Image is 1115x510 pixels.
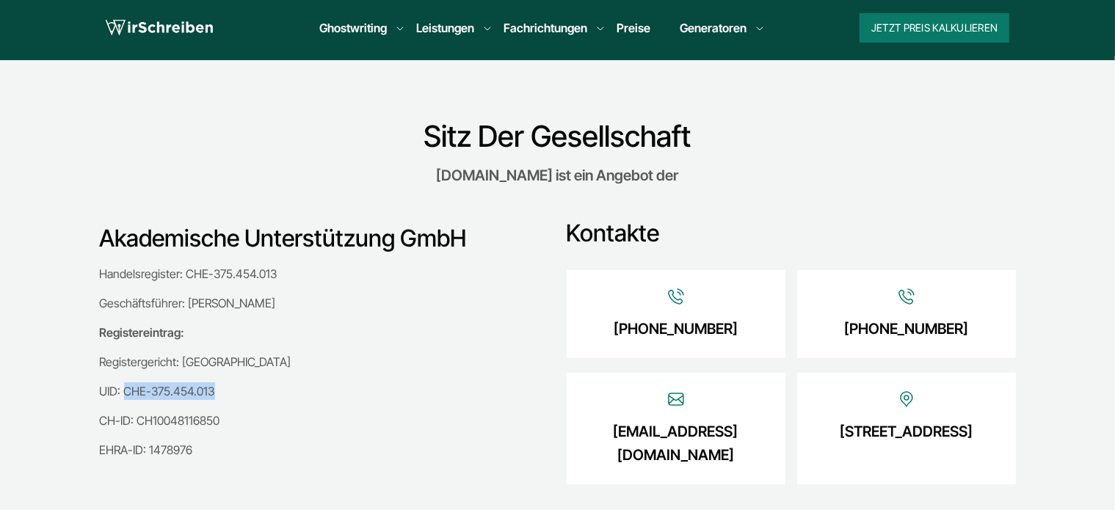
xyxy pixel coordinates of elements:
[898,390,915,408] img: Icon
[100,353,537,371] p: Registergericht: [GEOGRAPHIC_DATA]
[840,420,973,443] a: [STREET_ADDRESS]
[100,441,537,459] p: EHRA-ID: 1478976
[106,17,213,39] img: logo wirschreiben
[898,288,915,305] img: Icon
[416,19,474,37] a: Leistungen
[260,164,855,187] p: [DOMAIN_NAME] ist ein Angebot der
[860,13,1009,43] button: Jetzt Preis kalkulieren
[567,219,1016,248] h3: Kontakte
[614,317,738,340] a: [PHONE_NUMBER]
[667,390,685,408] img: Icon
[100,325,185,340] strong: Registereintrag:
[680,19,747,37] a: Generatoren
[667,288,685,305] img: Icon
[100,119,1016,154] h2: Sitz Der Gesellschaft
[588,420,764,467] a: [EMAIL_ADDRESS][DOMAIN_NAME]
[100,412,537,429] p: CH-ID: CH10048116850
[617,21,650,35] a: Preise
[100,382,537,400] p: UID: CHE-375.454.013
[100,265,537,283] p: Handelsregister: CHE-375.454.013
[100,294,537,312] p: Geschäftsführer: [PERSON_NAME]
[100,224,537,253] h3: Akademische Unterstützung GmbH
[844,317,968,340] a: [PHONE_NUMBER]
[319,19,387,37] a: Ghostwriting
[504,19,587,37] a: Fachrichtungen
